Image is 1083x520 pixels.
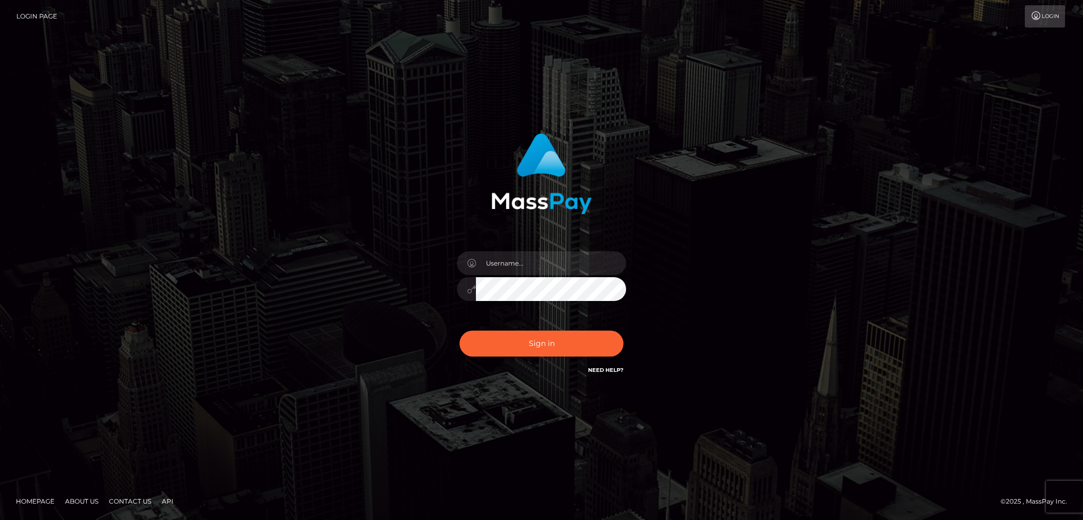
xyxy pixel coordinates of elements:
button: Sign in [460,331,623,357]
a: Contact Us [105,493,155,509]
a: Login [1025,5,1065,28]
a: Homepage [12,493,59,509]
a: Need Help? [588,367,623,373]
a: About Us [61,493,103,509]
div: © 2025 , MassPay Inc. [1001,496,1075,507]
input: Username... [476,251,626,275]
a: API [158,493,178,509]
a: Login Page [16,5,57,28]
img: MassPay Login [491,133,592,214]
